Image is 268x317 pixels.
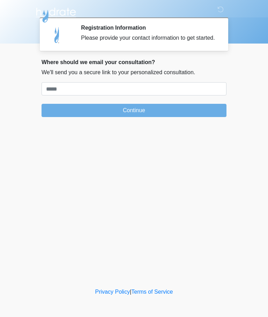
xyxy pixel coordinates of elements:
[42,104,226,117] button: Continue
[81,34,216,42] div: Please provide your contact information to get started.
[130,289,131,295] a: |
[42,68,226,77] p: We'll send you a secure link to your personalized consultation.
[42,59,226,65] h2: Where should we email your consultation?
[131,289,173,295] a: Terms of Service
[47,24,68,45] img: Agent Avatar
[35,5,77,23] img: Hydrate IV Bar - Arcadia Logo
[95,289,130,295] a: Privacy Policy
